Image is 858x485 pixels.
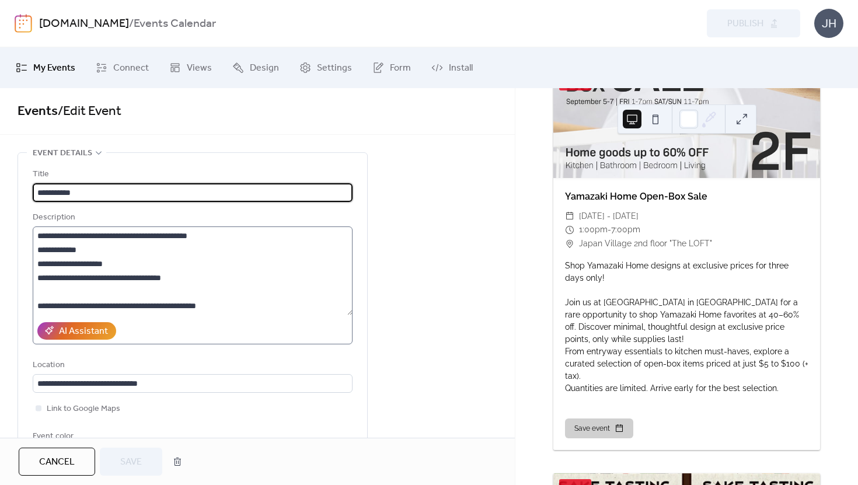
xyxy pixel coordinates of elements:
[33,146,92,160] span: Event details
[39,13,129,35] a: [DOMAIN_NAME]
[565,210,574,224] div: ​
[15,14,32,33] img: logo
[161,52,221,83] a: Views
[390,61,411,75] span: Form
[814,9,843,38] div: JH
[553,260,820,395] div: Shop Yamazaki Home designs at exclusive prices for three days only! Join us at [GEOGRAPHIC_DATA] ...
[33,430,126,444] div: Event color
[565,418,633,438] button: Save event
[18,99,58,124] a: Events
[7,52,84,83] a: My Events
[250,61,279,75] span: Design
[19,448,95,476] button: Cancel
[579,210,639,224] span: [DATE] - [DATE]
[579,223,608,237] span: 1:00pm
[317,61,352,75] span: Settings
[224,52,288,83] a: Design
[47,402,120,416] span: Link to Google Maps
[37,322,116,340] button: AI Assistant
[59,325,108,339] div: AI Assistant
[364,52,420,83] a: Form
[565,223,574,237] div: ​
[129,13,134,35] b: /
[134,13,216,35] b: Events Calendar
[565,237,574,251] div: ​
[579,237,712,251] span: Japan Village 2nd floor "The LOFT"
[39,455,75,469] span: Cancel
[33,61,75,75] span: My Events
[33,358,350,372] div: Location
[58,99,121,124] span: / Edit Event
[87,52,158,83] a: Connect
[611,223,640,237] span: 7:00pm
[113,61,149,75] span: Connect
[33,211,350,225] div: Description
[449,61,473,75] span: Install
[553,190,820,204] div: Yamazaki Home Open-Box Sale
[608,223,611,237] span: -
[33,168,350,182] div: Title
[423,52,482,83] a: Install
[291,52,361,83] a: Settings
[187,61,212,75] span: Views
